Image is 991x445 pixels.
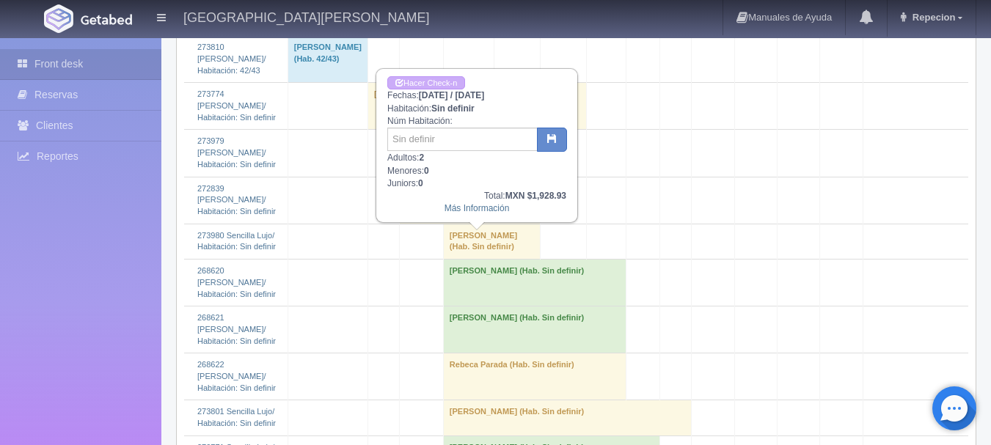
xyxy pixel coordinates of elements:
[387,190,566,202] div: Total:
[377,70,577,221] div: Fechas: Habitación: Núm Habitación: Adultos: Menores: Juniors:
[418,178,423,188] b: 0
[197,89,276,121] a: 273774 [PERSON_NAME]/Habitación: Sin definir
[197,43,266,74] a: 273810 [PERSON_NAME]/Habitación: 42/43
[443,260,626,306] td: [PERSON_NAME] (Hab. Sin definir)
[197,136,276,168] a: 273979 [PERSON_NAME]/Habitación: Sin definir
[44,4,73,33] img: Getabed
[197,407,276,427] a: 273801 Sencilla Lujo/Habitación: Sin definir
[431,103,475,114] b: Sin definir
[419,90,485,100] b: [DATE] / [DATE]
[443,353,626,400] td: Rebeca Parada (Hab. Sin definir)
[368,83,587,130] td: [PERSON_NAME] (Hab. Sin definir)
[443,224,540,259] td: [PERSON_NAME] (Hab. Sin definir)
[443,400,691,435] td: [PERSON_NAME] (Hab. Sin definir)
[197,266,276,298] a: 268620 [PERSON_NAME]/Habitación: Sin definir
[183,7,429,26] h4: [GEOGRAPHIC_DATA][PERSON_NAME]
[197,360,276,391] a: 268622 [PERSON_NAME]/Habitación: Sin definir
[387,76,465,90] a: Hacer Check-in
[197,184,276,216] a: 272839 [PERSON_NAME]/Habitación: Sin definir
[387,128,538,151] input: Sin definir
[81,14,132,25] img: Getabed
[443,306,626,353] td: [PERSON_NAME] (Hab. Sin definir)
[445,203,510,213] a: Más Información
[419,152,424,163] b: 2
[288,36,367,83] td: [PERSON_NAME] (Hab. 42/43)
[505,191,566,201] b: MXN $1,928.93
[197,313,276,345] a: 268621 [PERSON_NAME]/Habitación: Sin definir
[424,166,429,176] b: 0
[909,12,956,23] span: Repecion
[197,231,276,251] a: 273980 Sencilla Lujo/Habitación: Sin definir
